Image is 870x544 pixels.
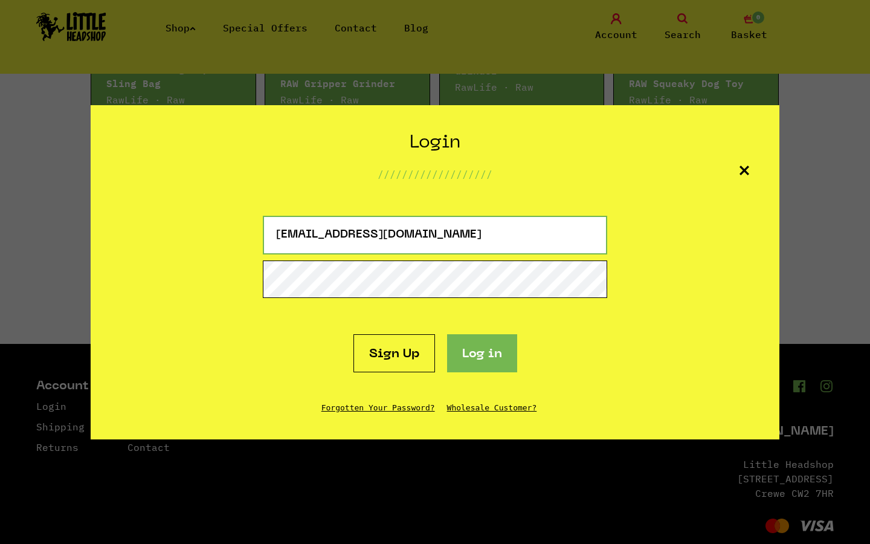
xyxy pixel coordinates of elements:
[321,403,435,412] a: Forgotten Your Password?
[263,216,607,254] input: Email Address
[378,132,492,155] h2: Login
[447,403,537,412] a: Wholesale Customer?
[378,167,492,181] p: ///////////////////
[353,334,435,372] a: Sign Up
[447,334,517,372] button: Log in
